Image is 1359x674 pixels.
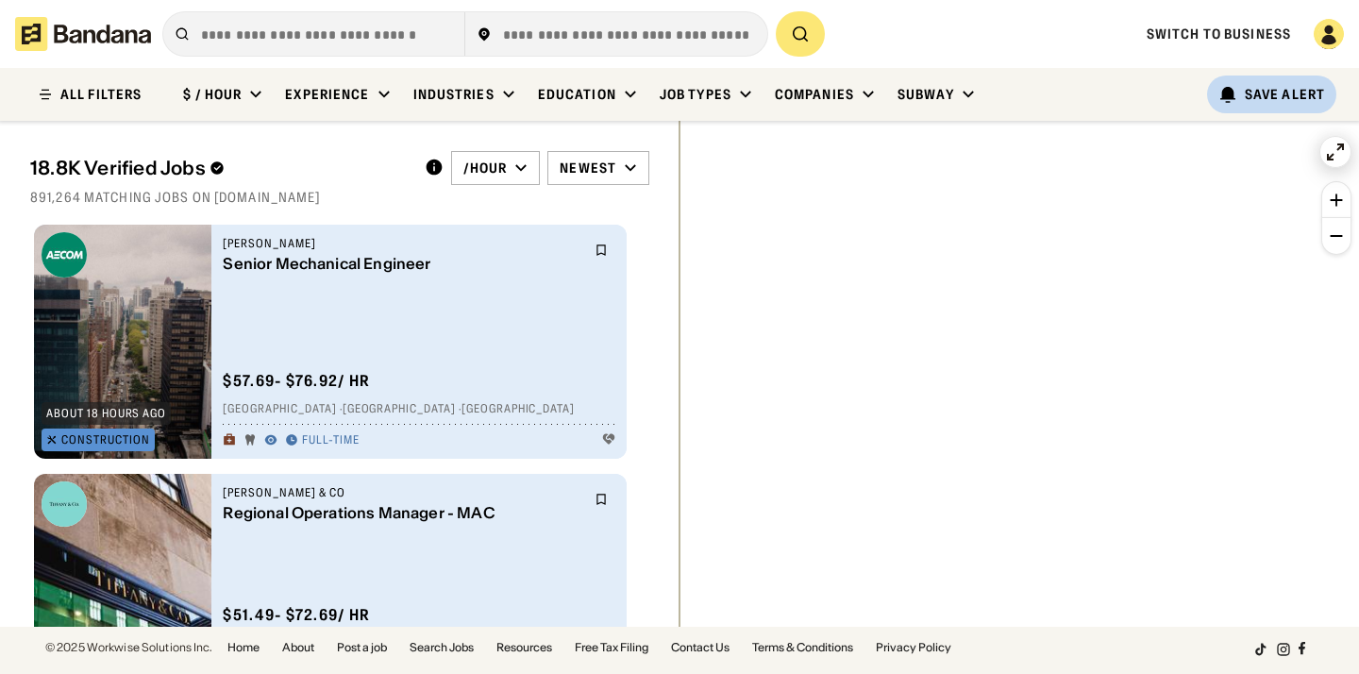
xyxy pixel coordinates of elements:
a: Switch to Business [1147,25,1291,42]
img: Ellerbe Becket logo [42,232,87,278]
div: Regional Operations Manager - MAC [223,504,583,522]
div: Companies [775,86,854,103]
a: Terms & Conditions [752,642,853,653]
a: Search Jobs [410,642,474,653]
img: Tiffany & Co logo [42,481,87,527]
img: Bandana logotype [15,17,151,51]
div: Subway [898,86,954,103]
div: ALL FILTERS [60,88,142,101]
div: Experience [285,86,369,103]
div: Education [538,86,616,103]
div: grid [30,217,649,627]
a: Home [227,642,260,653]
div: © 2025 Workwise Solutions Inc. [45,642,212,653]
div: 18.8K Verified Jobs [30,157,410,179]
div: about 18 hours ago [46,408,166,419]
div: [GEOGRAPHIC_DATA] · [GEOGRAPHIC_DATA] · [GEOGRAPHIC_DATA] [223,402,615,417]
div: $ / hour [183,86,242,103]
div: Construction [61,434,150,446]
a: Privacy Policy [876,642,951,653]
div: Job Types [660,86,731,103]
a: Post a job [337,642,387,653]
div: Senior Mechanical Engineer [223,255,583,273]
div: Full-time [302,433,360,448]
div: $ 51.49 - $72.69 / hr [223,605,370,625]
div: $ 57.69 - $76.92 / hr [223,371,370,391]
div: Save Alert [1245,86,1325,103]
div: Newest [560,160,616,177]
a: About [282,642,314,653]
div: 891,264 matching jobs on [DOMAIN_NAME] [30,189,649,206]
div: [PERSON_NAME] [223,236,583,251]
a: Free Tax Filing [575,642,648,653]
div: /hour [463,160,508,177]
a: Contact Us [671,642,730,653]
a: Resources [496,642,552,653]
div: Industries [413,86,495,103]
div: [PERSON_NAME] & Co [223,485,583,500]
